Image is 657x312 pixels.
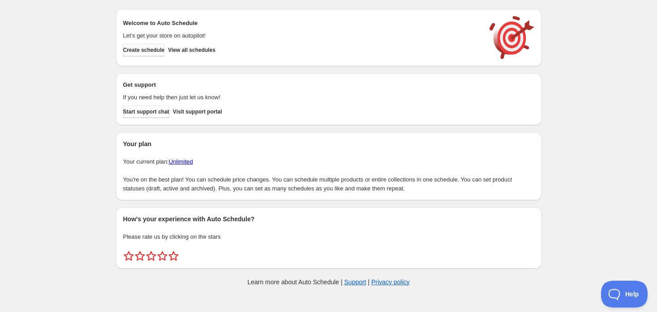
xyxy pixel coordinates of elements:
[123,31,481,40] p: Let's get your store on autopilot!
[168,44,215,56] button: View all schedules
[123,19,481,28] h2: Welcome to Auto Schedule
[123,80,481,89] h2: Get support
[123,157,534,166] p: Your current plan:
[173,105,222,118] a: Visit support portal
[123,139,534,148] h2: Your plan
[123,93,481,102] p: If you need help then just let us know!
[371,278,410,286] a: Privacy policy
[123,46,165,54] span: Create schedule
[601,281,648,308] iframe: Toggle Customer Support
[123,44,165,56] button: Create schedule
[123,215,534,223] h2: How's your experience with Auto Schedule?
[123,232,534,241] p: Please rate us by clicking on the stars
[123,105,169,118] a: Start support chat
[123,108,169,115] span: Start support chat
[168,46,215,54] span: View all schedules
[123,175,534,193] p: You're on the best plan! You can schedule price changes. You can schedule multiple products or en...
[169,158,193,165] a: Unlimited
[173,108,222,115] span: Visit support portal
[247,278,409,287] p: Learn more about Auto Schedule | |
[344,278,366,286] a: Support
